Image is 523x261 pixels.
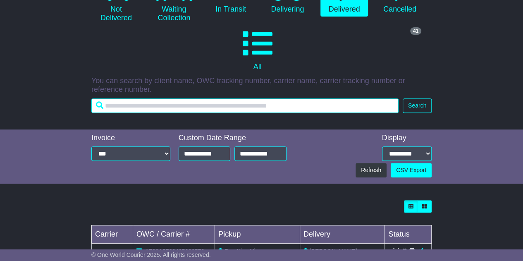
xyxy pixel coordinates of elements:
[91,77,432,94] p: You can search by client name, OWC tracking number, carrier name, carrier tracking number or refe...
[382,134,432,143] div: Display
[179,134,287,143] div: Custom Date Range
[146,248,204,254] span: 1Z30A5730495280570
[385,225,432,244] td: Status
[410,27,421,35] span: 41
[91,26,423,74] a: 41 All
[300,225,385,244] td: Delivery
[133,225,215,244] td: OWC / Carrier #
[91,134,170,143] div: Invoice
[391,163,432,177] a: CSV Export
[356,163,387,177] button: Refresh
[91,251,211,258] span: © One World Courier 2025. All rights reserved.
[403,98,432,113] button: Search
[310,248,357,254] span: [PERSON_NAME]
[215,225,300,244] td: Pickup
[91,225,133,244] td: Carrier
